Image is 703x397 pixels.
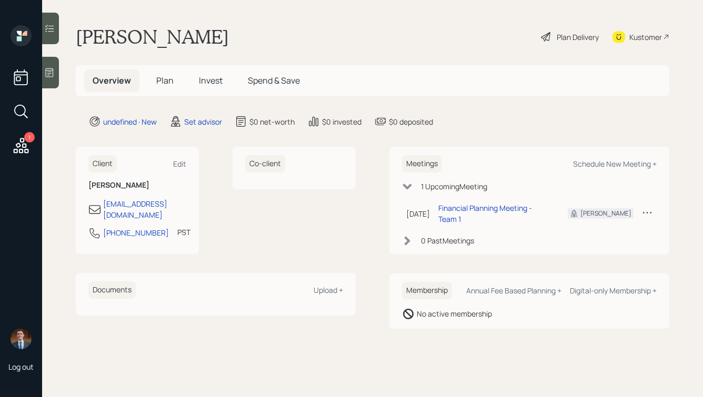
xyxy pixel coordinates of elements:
span: Invest [199,75,223,86]
h6: Meetings [402,155,442,172]
span: Overview [93,75,131,86]
span: Plan [156,75,174,86]
div: Schedule New Meeting + [573,159,657,169]
h6: Co-client [245,155,285,172]
span: Spend & Save [248,75,300,86]
div: Set advisor [184,116,222,127]
div: $0 net-worth [249,116,295,127]
div: Plan Delivery [557,32,599,43]
h6: Client [88,155,117,172]
h6: Membership [402,282,452,299]
div: $0 deposited [389,116,433,127]
div: [PERSON_NAME] [580,209,631,218]
div: Upload + [314,285,343,295]
div: [EMAIL_ADDRESS][DOMAIN_NAME] [103,198,186,220]
h6: [PERSON_NAME] [88,181,186,190]
h6: Documents [88,281,136,299]
div: 1 Upcoming Meeting [421,181,487,192]
div: No active membership [417,308,492,319]
div: [DATE] [406,208,430,219]
div: PST [177,227,190,238]
img: hunter_neumayer.jpg [11,328,32,349]
div: 1 [24,132,35,142]
div: Kustomer [629,32,662,43]
div: Financial Planning Meeting - Team 1 [438,202,551,225]
div: $0 invested [322,116,361,127]
div: 0 Past Meeting s [421,235,474,246]
div: [PHONE_NUMBER] [103,227,169,238]
div: Digital-only Membership + [570,286,657,296]
h1: [PERSON_NAME] [76,25,229,48]
div: undefined · New [103,116,157,127]
div: Log out [8,362,34,372]
div: Edit [173,159,186,169]
div: Annual Fee Based Planning + [466,286,561,296]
